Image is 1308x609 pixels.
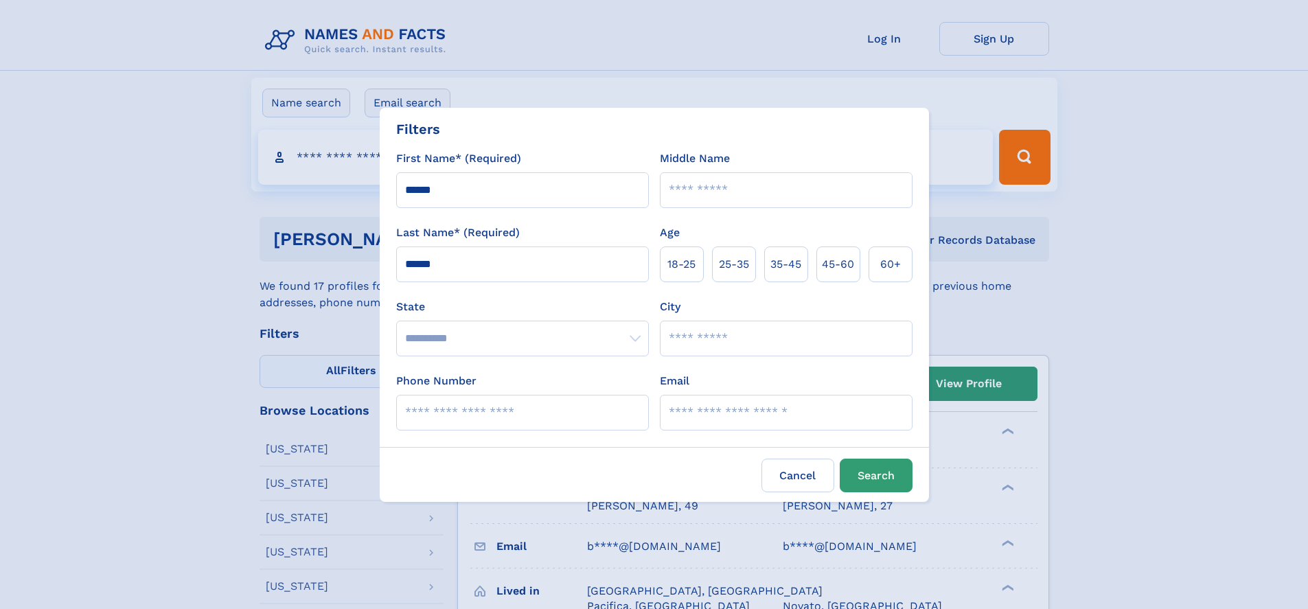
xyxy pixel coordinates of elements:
label: State [396,299,649,315]
label: Phone Number [396,373,477,389]
div: Filters [396,119,440,139]
label: Middle Name [660,150,730,167]
label: City [660,299,680,315]
label: First Name* (Required) [396,150,521,167]
button: Search [840,459,913,492]
label: Age [660,225,680,241]
span: 60+ [880,256,901,273]
label: Last Name* (Required) [396,225,520,241]
span: 35‑45 [770,256,801,273]
span: 25‑35 [719,256,749,273]
label: Email [660,373,689,389]
span: 18‑25 [667,256,696,273]
label: Cancel [761,459,834,492]
span: 45‑60 [822,256,854,273]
